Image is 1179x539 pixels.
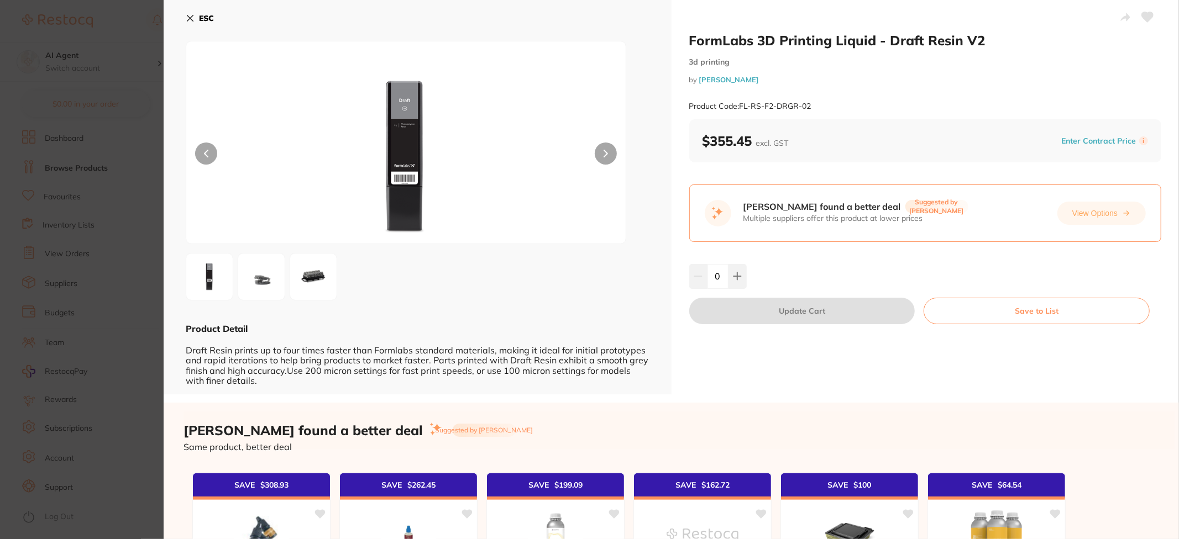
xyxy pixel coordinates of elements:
[186,323,248,334] b: Product Detail
[854,480,872,489] span: $ 100
[186,335,649,385] div: Draft Resin prints up to four times faster than Formlabs standard materials, making it ideal for ...
[1057,202,1146,225] button: View Options
[743,202,901,211] span: [PERSON_NAME] found a better deal
[260,480,289,489] span: $ 308.93
[184,422,423,438] h2: [PERSON_NAME] found a better deal
[436,426,533,434] span: Suggested by [PERSON_NAME]
[199,13,214,23] b: ESC
[689,76,1162,84] small: by
[743,213,968,224] div: Multiple suppliers offer this product at lower prices
[703,133,789,149] b: $355.45
[1058,136,1139,146] button: Enter Contract Price
[184,441,292,452] span: Same product, better deal
[234,480,255,489] span: SAVE
[381,480,402,489] span: SAVE
[242,257,281,297] img: Mi5qcGc
[528,480,549,489] span: SAVE
[1139,136,1148,145] label: i
[407,480,436,489] span: $ 262.45
[689,57,1162,67] small: 3d printing
[675,480,696,489] span: SAVE
[689,298,915,324] button: Update Cart
[186,9,214,28] button: ESC
[828,480,848,489] span: SAVE
[701,480,730,489] span: $ 162.72
[756,138,789,148] span: excl. GST
[689,102,811,111] small: Product Code: FL-RS-F2-DRGR-02
[924,298,1150,324] button: Save to List
[699,75,759,84] a: [PERSON_NAME]
[972,480,992,489] span: SAVE
[905,200,968,213] span: Suggested by [PERSON_NAME]
[274,69,538,244] img: MS5wbmc
[689,32,1162,49] h2: FormLabs 3D Printing Liquid - Draft Resin V2
[554,480,583,489] span: $ 199.09
[998,480,1021,489] span: $ 64.54
[294,257,333,297] img: My5qcGc
[190,257,229,297] img: MS5wbmc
